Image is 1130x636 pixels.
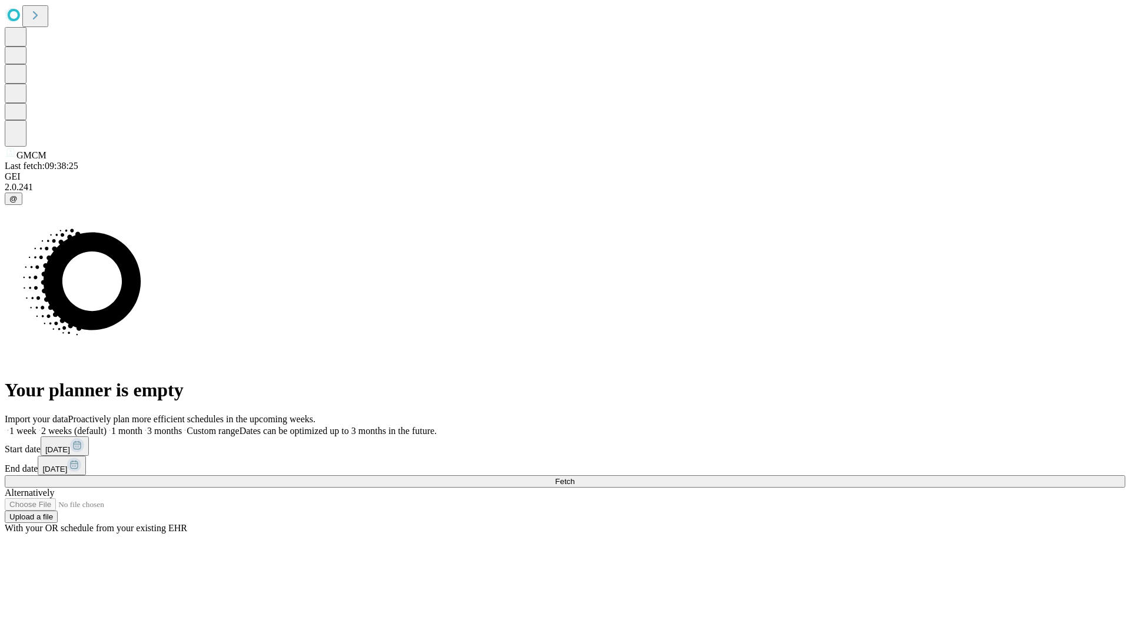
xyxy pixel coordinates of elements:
[147,426,182,436] span: 3 months
[16,150,46,160] span: GMCM
[5,161,78,171] span: Last fetch: 09:38:25
[5,456,1125,475] div: End date
[68,414,315,424] span: Proactively plan more efficient schedules in the upcoming weeks.
[5,488,54,498] span: Alternatively
[5,171,1125,182] div: GEI
[5,414,68,424] span: Import your data
[5,193,22,205] button: @
[5,475,1125,488] button: Fetch
[45,445,70,454] span: [DATE]
[9,426,36,436] span: 1 week
[5,523,187,533] span: With your OR schedule from your existing EHR
[111,426,142,436] span: 1 month
[5,379,1125,401] h1: Your planner is empty
[5,182,1125,193] div: 2.0.241
[38,456,86,475] button: [DATE]
[42,465,67,473] span: [DATE]
[9,194,18,203] span: @
[555,477,574,486] span: Fetch
[41,436,89,456] button: [DATE]
[5,436,1125,456] div: Start date
[240,426,437,436] span: Dates can be optimized up to 3 months in the future.
[41,426,107,436] span: 2 weeks (default)
[5,511,58,523] button: Upload a file
[187,426,239,436] span: Custom range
